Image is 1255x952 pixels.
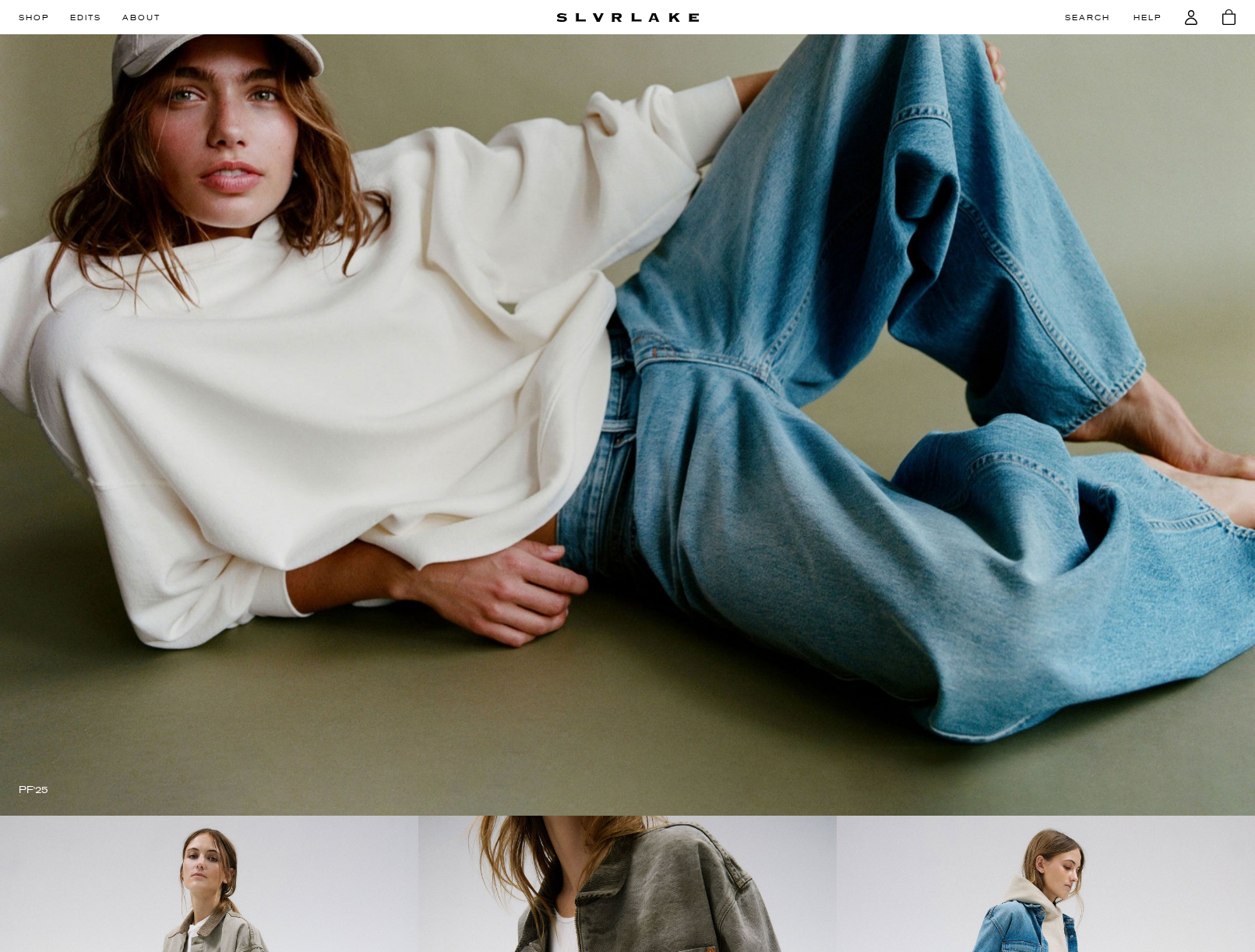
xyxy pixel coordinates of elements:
a: Shop [19,13,49,24]
a: Help [1133,13,1162,24]
button: Search [1065,13,1110,24]
button: Edits [70,13,101,24]
a: About [122,13,160,24]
